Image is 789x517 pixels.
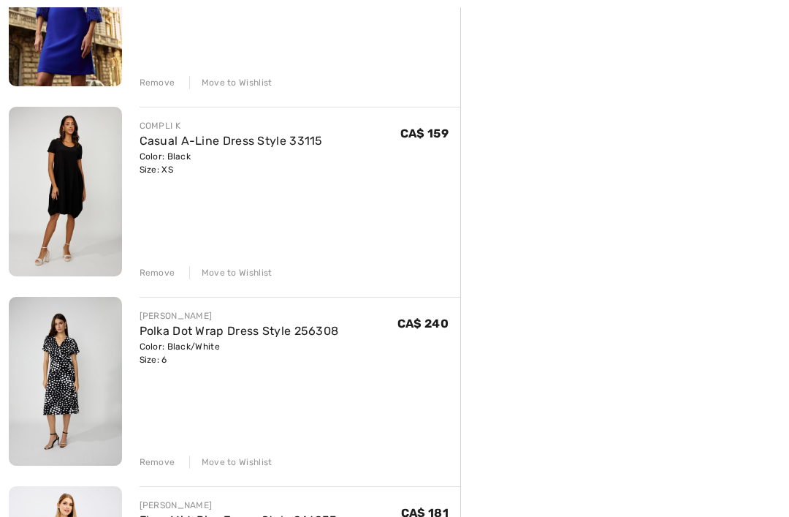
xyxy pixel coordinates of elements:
[9,107,122,276] img: Casual A-Line Dress Style 33115
[189,76,272,89] div: Move to Wishlist
[189,266,272,279] div: Move to Wishlist
[140,324,339,338] a: Polka Dot Wrap Dress Style 256308
[140,309,339,322] div: [PERSON_NAME]
[140,456,175,469] div: Remove
[140,150,323,176] div: Color: Black Size: XS
[140,499,345,512] div: [PERSON_NAME]
[140,76,175,89] div: Remove
[140,119,323,132] div: COMPLI K
[140,134,323,148] a: Casual A-Line Dress Style 33115
[140,266,175,279] div: Remove
[140,340,339,366] div: Color: Black/White Size: 6
[400,127,449,140] span: CA$ 159
[397,317,449,331] span: CA$ 240
[9,297,122,467] img: Polka Dot Wrap Dress Style 256308
[189,456,272,469] div: Move to Wishlist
